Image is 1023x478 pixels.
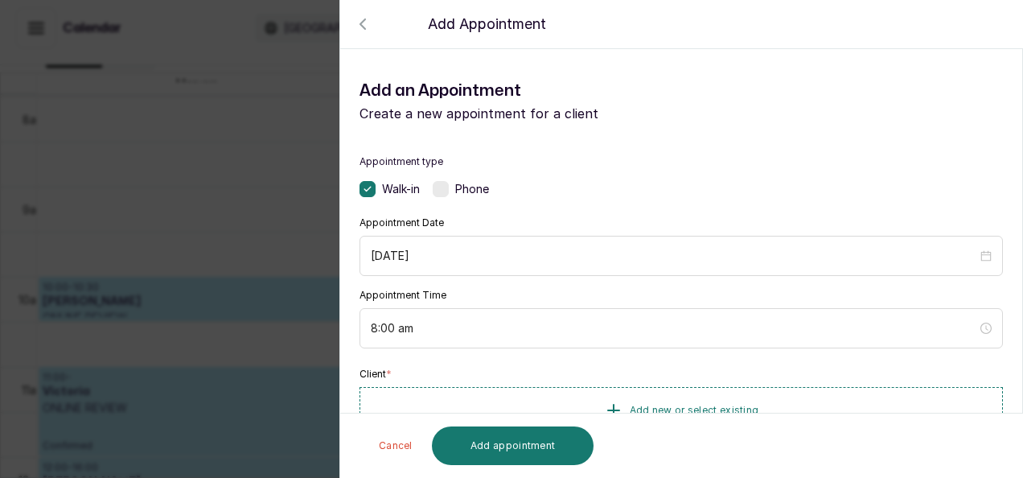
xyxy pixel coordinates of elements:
[428,13,546,35] p: Add Appointment
[359,216,444,229] label: Appointment Date
[371,247,977,265] input: Select date
[359,368,392,381] label: Client
[371,319,977,337] input: Select time
[432,426,594,465] button: Add appointment
[359,104,1003,123] p: Create a new appointment for a client
[366,426,425,465] button: Cancel
[382,181,420,197] span: Walk-in
[359,155,1003,168] label: Appointment type
[359,387,1003,434] button: Add new or select existing
[359,289,446,302] label: Appointment Time
[630,404,759,417] span: Add new or select existing
[455,181,489,197] span: Phone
